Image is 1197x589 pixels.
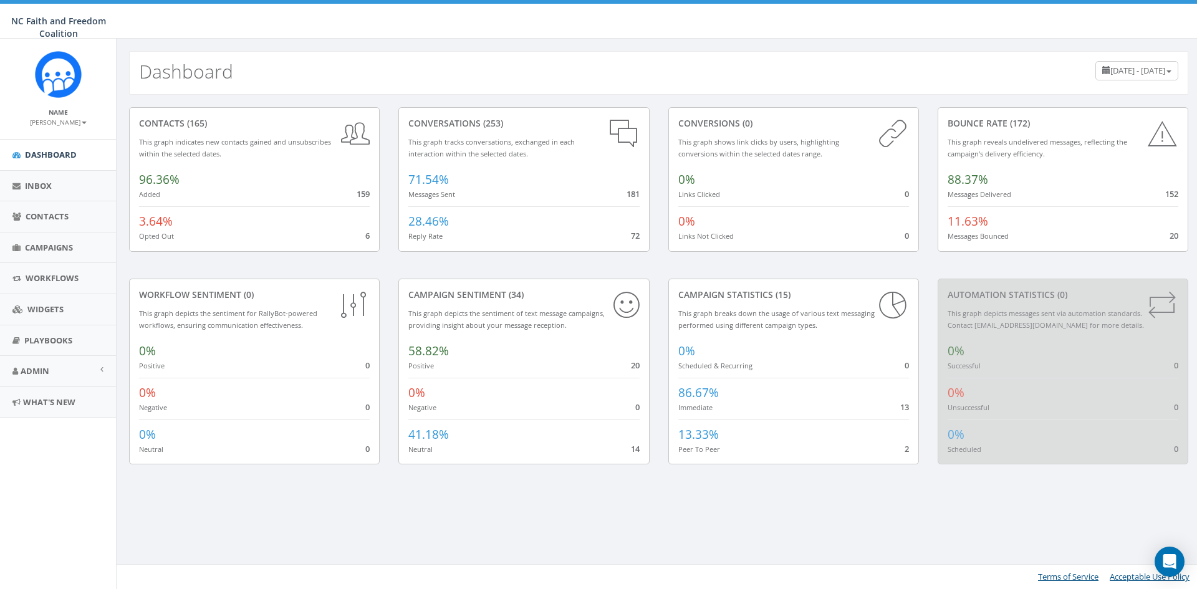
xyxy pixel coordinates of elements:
span: Widgets [27,304,64,315]
span: 0% [678,343,695,359]
span: 0 [1174,401,1178,413]
span: (172) [1007,117,1030,129]
small: This graph breaks down the usage of various text messaging performed using different campaign types. [678,309,875,330]
small: Unsuccessful [948,403,989,412]
span: 20 [631,360,640,371]
span: What's New [23,396,75,408]
span: 181 [627,188,640,199]
span: 41.18% [408,426,449,443]
small: This graph shows link clicks by users, highlighting conversions within the selected dates range. [678,137,839,158]
div: conversations [408,117,639,130]
small: Messages Bounced [948,231,1009,241]
span: (15) [773,289,791,300]
small: Reply Rate [408,231,443,241]
span: 0% [948,385,964,401]
small: Positive [139,361,165,370]
h2: Dashboard [139,61,233,82]
span: 6 [365,230,370,241]
div: Campaign Sentiment [408,289,639,301]
span: 0 [1174,443,1178,454]
small: Neutral [139,444,163,454]
a: Acceptable Use Policy [1110,571,1190,582]
small: Peer To Peer [678,444,720,454]
small: This graph tracks conversations, exchanged in each interaction within the selected dates. [408,137,575,158]
span: 86.67% [678,385,719,401]
small: Added [139,189,160,199]
span: Workflows [26,272,79,284]
span: 3.64% [139,213,173,229]
a: Terms of Service [1038,571,1098,582]
span: 0% [678,213,695,229]
span: Dashboard [25,149,77,160]
span: NC Faith and Freedom Coalition [11,15,106,39]
span: 13.33% [678,426,719,443]
span: (0) [1055,289,1067,300]
small: This graph indicates new contacts gained and unsubscribes within the selected dates. [139,137,331,158]
span: Admin [21,365,49,376]
span: 0 [905,360,909,371]
div: Campaign Statistics [678,289,909,301]
small: Negative [139,403,167,412]
span: 0% [139,385,156,401]
small: [PERSON_NAME] [30,118,87,127]
span: 159 [357,188,370,199]
small: Successful [948,361,981,370]
span: 0% [139,426,156,443]
div: Open Intercom Messenger [1155,547,1185,577]
span: 0% [948,343,964,359]
span: 58.82% [408,343,449,359]
small: Scheduled [948,444,981,454]
small: Links Not Clicked [678,231,734,241]
span: 13 [900,401,909,413]
small: Negative [408,403,436,412]
small: Name [49,108,68,117]
small: This graph depicts messages sent via automation standards. Contact [EMAIL_ADDRESS][DOMAIN_NAME] f... [948,309,1144,330]
a: [PERSON_NAME] [30,116,87,127]
span: 0 [905,188,909,199]
small: This graph depicts the sentiment for RallyBot-powered workflows, ensuring communication effective... [139,309,317,330]
span: (34) [506,289,524,300]
span: (0) [740,117,752,129]
span: 28.46% [408,213,449,229]
div: conversions [678,117,909,130]
small: Messages Delivered [948,189,1011,199]
span: 0 [1174,360,1178,371]
small: Messages Sent [408,189,455,199]
span: (0) [241,289,254,300]
span: 0 [635,401,640,413]
span: 14 [631,443,640,454]
span: 0 [365,443,370,454]
span: 0 [905,230,909,241]
div: Workflow Sentiment [139,289,370,301]
span: 11.63% [948,213,988,229]
span: 72 [631,230,640,241]
span: 88.37% [948,171,988,188]
span: 0% [948,426,964,443]
span: 0% [678,171,695,188]
small: This graph depicts the sentiment of text message campaigns, providing insight about your message ... [408,309,605,330]
span: [DATE] - [DATE] [1110,65,1165,76]
span: Campaigns [25,242,73,253]
img: Rally_Corp_Icon.png [35,51,82,98]
small: Opted Out [139,231,174,241]
span: 152 [1165,188,1178,199]
small: Positive [408,361,434,370]
span: 71.54% [408,171,449,188]
span: 96.36% [139,171,180,188]
div: Bounce Rate [948,117,1178,130]
small: Scheduled & Recurring [678,361,752,370]
span: Playbooks [24,335,72,346]
div: contacts [139,117,370,130]
small: Immediate [678,403,713,412]
span: 0% [139,343,156,359]
span: 2 [905,443,909,454]
span: Inbox [25,180,52,191]
span: 0 [365,360,370,371]
span: 0% [408,385,425,401]
span: Contacts [26,211,69,222]
span: (253) [481,117,503,129]
small: This graph reveals undelivered messages, reflecting the campaign's delivery efficiency. [948,137,1127,158]
div: Automation Statistics [948,289,1178,301]
span: 20 [1170,230,1178,241]
small: Links Clicked [678,189,720,199]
